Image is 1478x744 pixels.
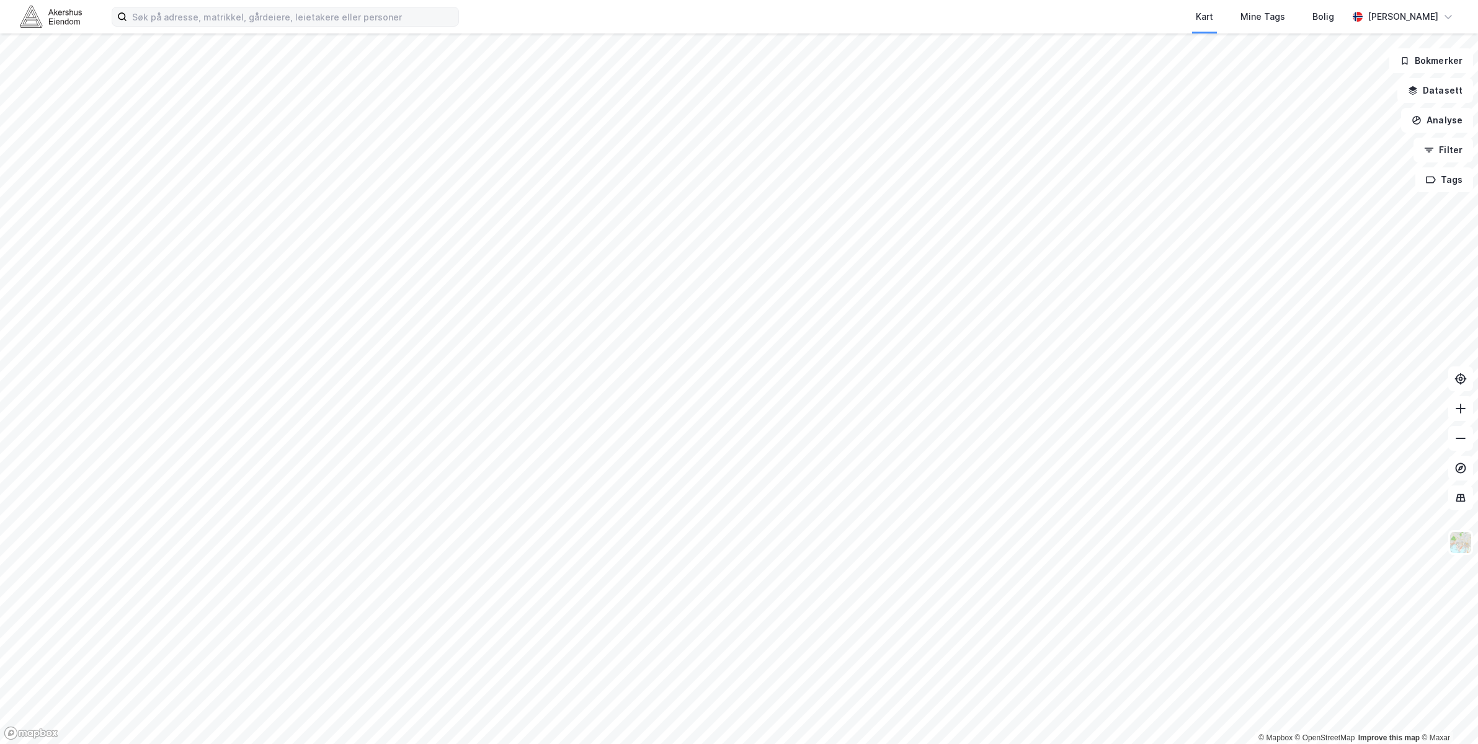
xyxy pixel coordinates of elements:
[1397,78,1473,103] button: Datasett
[127,7,458,26] input: Søk på adresse, matrikkel, gårdeiere, leietakere eller personer
[1416,684,1478,744] iframe: Chat Widget
[1368,9,1438,24] div: [PERSON_NAME]
[1196,9,1213,24] div: Kart
[1295,733,1355,742] a: OpenStreetMap
[1416,684,1478,744] div: Kontrollprogram for chat
[1358,733,1420,742] a: Improve this map
[1415,167,1473,192] button: Tags
[1413,138,1473,162] button: Filter
[1449,531,1472,554] img: Z
[1389,48,1473,73] button: Bokmerker
[20,6,82,27] img: akershus-eiendom-logo.9091f326c980b4bce74ccdd9f866810c.svg
[1258,733,1293,742] a: Mapbox
[4,726,58,740] a: Mapbox homepage
[1312,9,1334,24] div: Bolig
[1401,108,1473,133] button: Analyse
[1240,9,1285,24] div: Mine Tags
